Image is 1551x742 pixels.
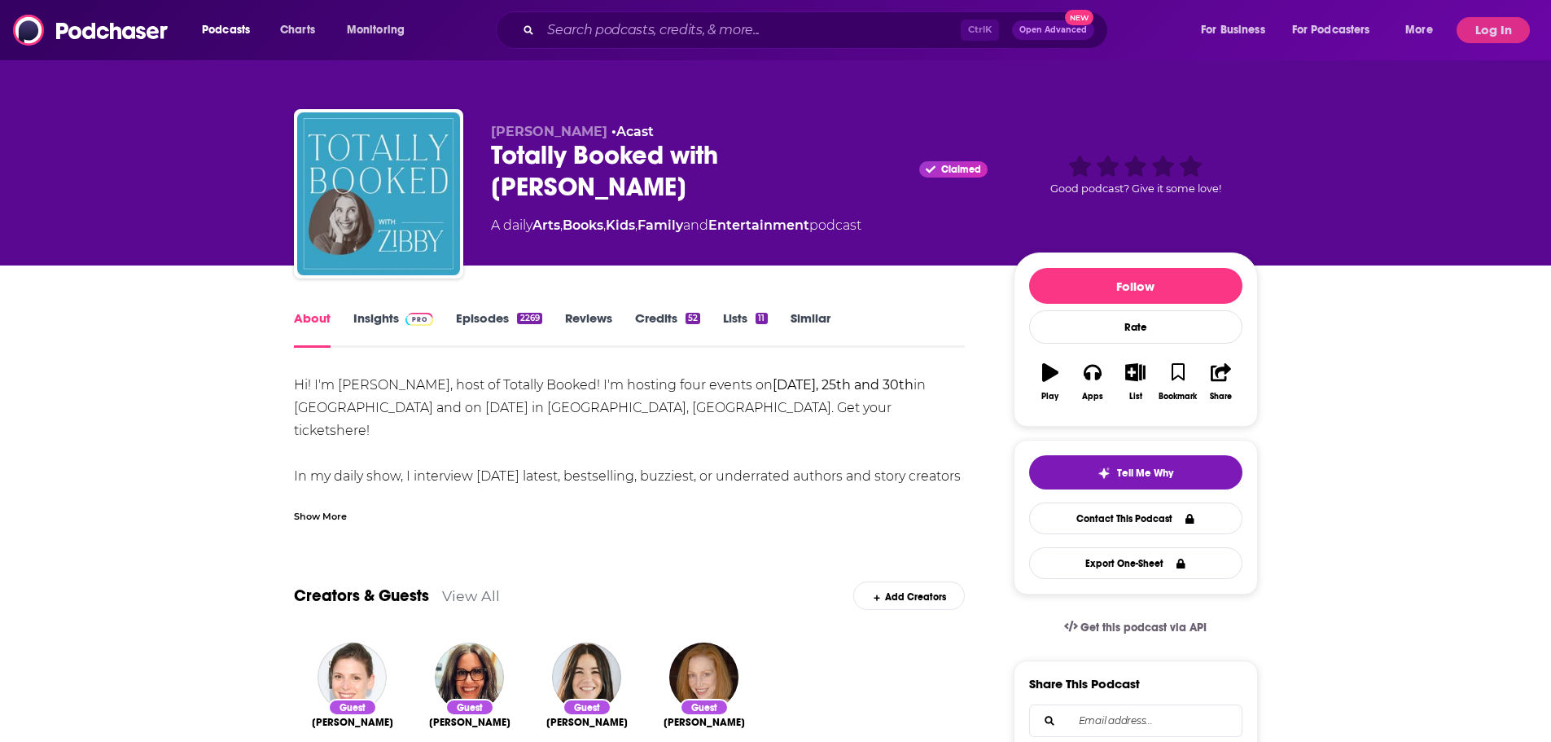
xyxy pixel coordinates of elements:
img: Totally Booked with Zibby [297,112,460,275]
a: Christine Coulson [429,716,510,729]
div: List [1129,392,1142,402]
a: Credits52 [635,310,700,348]
button: open menu [1394,17,1453,43]
div: Add Creators [853,582,965,610]
img: Podchaser Pro [405,313,434,326]
span: Open Advanced [1019,26,1087,34]
button: List [1114,353,1156,411]
img: Podchaser - Follow, Share and Rate Podcasts [13,15,169,46]
a: Kayleen Schaefer [546,716,628,729]
span: Get this podcast via API [1080,621,1207,634]
a: here! [336,423,370,438]
a: Terri Cheney [664,716,745,729]
button: open menu [335,17,426,43]
span: For Podcasters [1292,19,1370,42]
div: Search followers [1029,705,1242,737]
button: Share [1199,353,1242,411]
span: Good podcast? Give it some love! [1050,182,1221,195]
a: InsightsPodchaser Pro [353,310,434,348]
button: open menu [1282,17,1394,43]
button: tell me why sparkleTell Me Why [1029,455,1242,490]
button: open menu [191,17,271,43]
span: Tell Me Why [1117,467,1173,480]
button: open menu [1190,17,1286,43]
span: • [611,124,654,139]
button: Open AdvancedNew [1012,20,1094,40]
strong: [DATE], 25th and 30th [773,377,914,393]
div: A daily podcast [491,216,861,235]
input: Search podcasts, credits, & more... [541,17,961,43]
span: New [1065,10,1094,25]
span: and [683,217,708,233]
div: Share [1210,392,1232,402]
span: Podcasts [202,19,250,42]
button: Bookmark [1157,353,1199,411]
div: Good podcast? Give it some love! [1014,124,1258,225]
a: Lists11 [723,310,767,348]
div: Bookmark [1159,392,1197,402]
div: Guest [445,699,494,716]
button: Log In [1457,17,1530,43]
img: Terri Cheney [669,643,738,712]
span: Monitoring [347,19,405,42]
img: Kayleen Schaefer [552,643,621,712]
div: Play [1041,392,1058,402]
span: More [1405,19,1433,42]
span: [PERSON_NAME] [312,716,393,729]
a: Similar [791,310,830,348]
a: Entertainment [708,217,809,233]
span: [PERSON_NAME] [429,716,510,729]
span: Ctrl K [961,20,999,41]
a: About [294,310,331,348]
span: , [635,217,637,233]
span: Charts [280,19,315,42]
a: Books [563,217,603,233]
a: Contact This Podcast [1029,503,1242,534]
a: Arts [532,217,560,233]
div: 11 [756,313,767,324]
img: Christine Coulson [435,643,504,712]
span: For Business [1201,19,1265,42]
a: Kids [606,217,635,233]
img: Julia Whelan [318,643,387,712]
div: Search podcasts, credits, & more... [511,11,1124,49]
a: Family [637,217,683,233]
span: , [560,217,563,233]
h3: Share This Podcast [1029,676,1140,692]
button: Export One-Sheet [1029,547,1242,579]
span: [PERSON_NAME] [546,716,628,729]
button: Apps [1071,353,1114,411]
span: , [603,217,606,233]
a: Charts [269,17,325,43]
div: 2269 [517,313,541,324]
span: Claimed [941,165,981,173]
a: Acast [616,124,654,139]
span: [PERSON_NAME] [664,716,745,729]
span: [PERSON_NAME] [491,124,607,139]
a: Episodes2269 [456,310,541,348]
div: 52 [686,313,700,324]
img: tell me why sparkle [1098,467,1111,480]
div: Guest [680,699,729,716]
div: Guest [563,699,611,716]
div: Apps [1082,392,1103,402]
a: View All [442,587,500,604]
div: Guest [328,699,377,716]
a: Reviews [565,310,612,348]
a: Julia Whelan [312,716,393,729]
input: Email address... [1043,705,1229,736]
a: Creators & Guests [294,586,429,606]
a: Get this podcast via API [1051,608,1220,648]
div: Rate [1029,310,1242,344]
button: Follow [1029,268,1242,304]
button: Play [1029,353,1071,411]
